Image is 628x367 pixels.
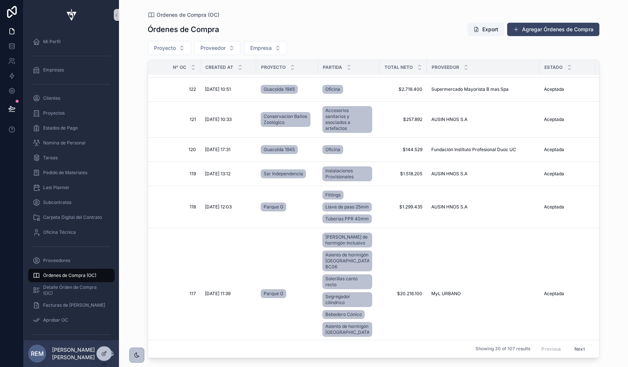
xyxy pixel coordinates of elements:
span: Órdenes de Compra (OC) [43,272,96,278]
div: scrollable content [24,30,119,340]
span: Proyecto [154,44,176,52]
span: Segregador cilíndrico [325,294,369,306]
a: Asiento de hormigón [GEOGRAPHIC_DATA] BC06 [322,250,372,271]
a: [DATE] 17:31 [205,147,252,153]
a: Guacolda 1945 [261,85,298,94]
a: Guacolda 1945 [261,83,313,95]
span: Empresas [43,67,64,73]
span: 118 [154,204,196,210]
a: Solerillas canto recto [322,274,372,289]
img: App logo [62,9,80,21]
span: $20.216.100 [384,291,422,297]
span: Proyectos [43,110,65,116]
button: Select Button [244,41,287,55]
span: Supermercado Mayorista B mas Spa [431,86,509,92]
span: Aprobar OC [43,317,68,323]
span: Tareas [43,155,58,161]
a: Carpeta Digital del Contrato [28,211,115,224]
a: AUSIN HNOS S.A [431,117,535,122]
span: Guacolda 1945 [264,147,295,153]
a: Facturas de [PERSON_NAME] [28,299,115,312]
a: Aceptada [544,147,591,153]
a: Aceptada [544,171,591,177]
a: Empresas [28,63,115,77]
a: Agregar Órdenes de Compra [507,23,599,36]
span: Sar Independencia [264,171,303,177]
span: [DATE] 12:03 [205,204,232,210]
a: Tuberías PPR 40mm [322,214,372,223]
span: Aceptada [544,147,564,153]
span: Fundación Instituto Profesional Duoc UC [431,147,516,153]
span: Parque G [264,204,283,210]
a: Instalaciones Provisionales [322,165,375,183]
span: Proveedor [200,44,226,52]
a: [DATE] 11:39 [205,291,252,297]
span: N° OC [173,64,186,70]
a: 122 [154,86,196,92]
a: Proveedores [28,254,115,267]
a: $144.529 [384,147,422,153]
span: Aceptada [544,204,564,210]
span: [DATE] 10:51 [205,86,231,92]
a: Proyectos [28,106,115,120]
span: Aceptada [544,171,564,177]
span: Pedido de Materiales [43,170,87,176]
a: Accesorios sanitarios y asociados a artefactos [322,105,375,134]
a: FittingsLlave de paso 25mmTuberías PPR 40mm [322,189,375,225]
span: Conservación Baños Zoológico [264,114,307,125]
a: Parque G [261,288,313,300]
span: Órdenes de Compra (OC) [157,11,219,19]
span: Last Planner [43,185,70,191]
span: Total Neto [384,64,413,70]
span: Oficina [325,147,340,153]
span: Llave de paso 25mm [325,204,369,210]
span: Estados de Pago [43,125,78,131]
span: Facturas de [PERSON_NAME] [43,302,105,308]
a: Instalaciones Provisionales [322,166,372,181]
span: AUSIN HNOS S.A [431,117,467,122]
a: $1.518.205 [384,171,422,177]
span: [DATE] 11:39 [205,291,231,297]
a: [DATE] 13:12 [205,171,252,177]
a: Aceptada [544,117,591,122]
span: Tuberías PPR 40mm [325,216,369,222]
a: Accesorios sanitarios y asociados a artefactos [322,106,372,133]
span: [PERSON_NAME] de hormigón Inclusivo [325,234,369,246]
span: 117 [154,291,196,297]
a: Nomina de Personal [28,136,115,150]
span: Proyecto [261,64,286,70]
a: Parque G [261,289,286,298]
a: Mi Perfil [28,35,115,48]
a: Sar Independencia [261,168,313,180]
a: [PERSON_NAME] de hormigón InclusivoAsiento de hormigón [GEOGRAPHIC_DATA] BC06Solerillas canto rec... [322,231,375,356]
a: Last Planner [28,181,115,194]
span: Guacolda 1945 [264,86,295,92]
span: [DATE] 13:12 [205,171,231,177]
a: Estados de Pago [28,121,115,135]
a: Guacolda 1945 [261,144,313,156]
p: [PERSON_NAME] [PERSON_NAME] [52,346,109,361]
a: Fundación Instituto Profesional Duoc UC [431,147,535,153]
span: Accesorios sanitarios y asociados a artefactos [325,108,369,131]
a: Asiento de hormigón [GEOGRAPHIC_DATA] [322,322,372,337]
span: Clientes [43,95,60,101]
a: Órdenes de Compra (OC) [148,11,219,19]
span: Asiento de hormigón [GEOGRAPHIC_DATA] BC06 [325,252,369,270]
button: Next [569,343,590,355]
a: Órdenes de Compra (OC) [28,269,115,282]
span: Asiento de hormigón [GEOGRAPHIC_DATA] [325,323,369,335]
a: Clientes [28,92,115,105]
span: Mi Perfil [43,39,61,45]
span: 120 [154,147,196,153]
a: [DATE] 12:03 [205,204,252,210]
button: Select Button [194,41,241,55]
h1: Órdenes de Compra [148,24,219,35]
span: Parque G [264,291,283,297]
a: Aceptada [544,204,591,210]
a: Parque G [261,201,313,213]
span: Showing 30 of 107 results [476,346,530,352]
a: Aprobar OC [28,313,115,327]
span: AUSIN HNOS S.A [431,171,467,177]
